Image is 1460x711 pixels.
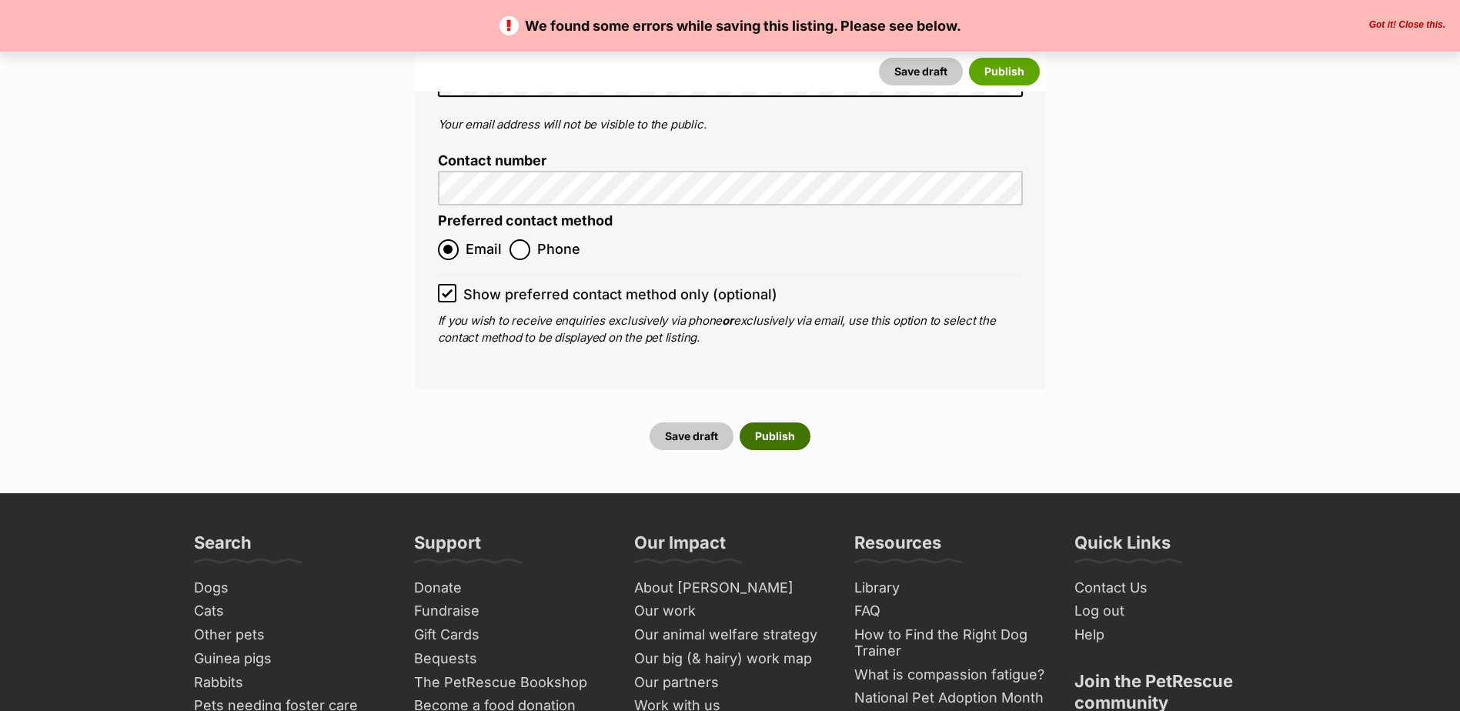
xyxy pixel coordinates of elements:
[438,312,1023,347] p: If you wish to receive enquiries exclusively via phone exclusively via email, use this option to ...
[15,15,1445,36] p: We found some errors while saving this listing. Please see below.
[408,599,613,623] a: Fundraise
[628,671,833,695] a: Our partners
[848,576,1053,600] a: Library
[848,623,1053,663] a: How to Find the Right Dog Trainer
[1068,576,1273,600] a: Contact Us
[848,599,1053,623] a: FAQ
[628,599,833,623] a: Our work
[188,576,393,600] a: Dogs
[438,213,613,229] label: Preferred contact method
[408,623,613,647] a: Gift Cards
[408,647,613,671] a: Bequests
[438,116,1023,134] p: Your email address will not be visible to the public.
[740,422,810,450] button: Publish
[1365,19,1450,32] button: Close the banner
[438,153,1023,169] label: Contact number
[969,58,1040,85] button: Publish
[628,647,833,671] a: Our big (& hairy) work map
[1068,623,1273,647] a: Help
[463,284,777,305] span: Show preferred contact method only (optional)
[414,532,481,562] h3: Support
[628,576,833,600] a: About [PERSON_NAME]
[188,671,393,695] a: Rabbits
[408,671,613,695] a: The PetRescue Bookshop
[848,663,1053,687] a: What is compassion fatigue?
[634,532,726,562] h3: Our Impact
[1068,599,1273,623] a: Log out
[854,532,941,562] h3: Resources
[879,58,963,85] button: Save draft
[1074,532,1171,562] h3: Quick Links
[537,239,580,260] span: Phone
[650,422,733,450] button: Save draft
[722,313,733,328] b: or
[188,623,393,647] a: Other pets
[408,576,613,600] a: Donate
[188,647,393,671] a: Guinea pigs
[628,623,833,647] a: Our animal welfare strategy
[848,686,1053,710] a: National Pet Adoption Month
[188,599,393,623] a: Cats
[194,532,252,562] h3: Search
[466,239,502,260] span: Email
